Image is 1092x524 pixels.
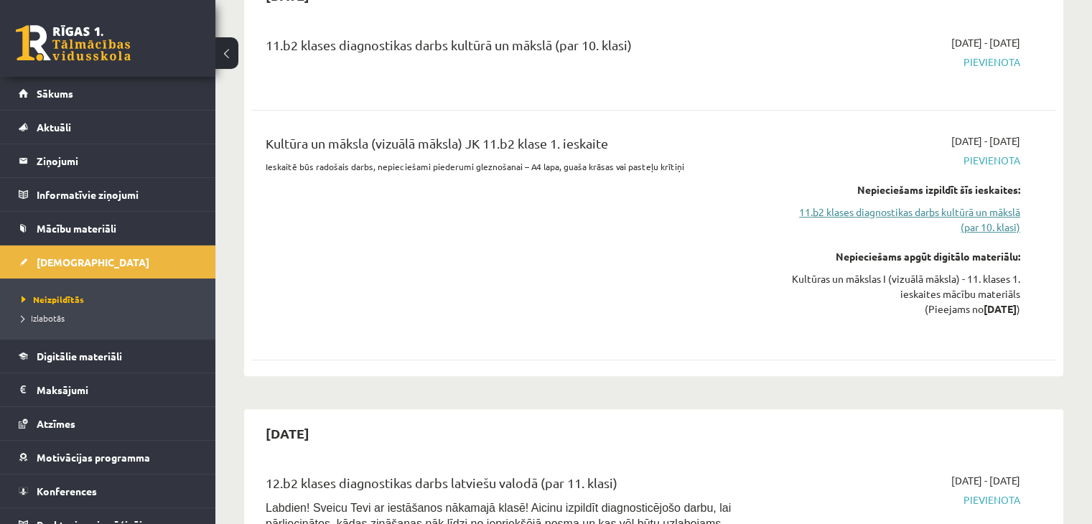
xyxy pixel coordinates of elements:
[984,302,1017,315] strong: [DATE]
[266,35,762,62] div: 11.b2 klases diagnostikas darbs kultūrā un mākslā (par 10. klasi)
[266,160,762,173] p: Ieskaitē būs radošais darbs, nepieciešami piederumi gleznošanai – A4 lapa, guaša krāsas vai paste...
[22,293,201,306] a: Neizpildītās
[37,451,150,464] span: Motivācijas programma
[19,340,197,373] a: Digitālie materiāli
[783,492,1020,507] span: Pievienota
[19,441,197,474] a: Motivācijas programma
[37,256,149,268] span: [DEMOGRAPHIC_DATA]
[37,485,97,497] span: Konferences
[19,178,197,211] a: Informatīvie ziņojumi
[16,25,131,61] a: Rīgas 1. Tālmācības vidusskola
[783,205,1020,235] a: 11.b2 klases diagnostikas darbs kultūrā un mākslā (par 10. klasi)
[19,77,197,110] a: Sākums
[783,271,1020,317] div: Kultūras un mākslas I (vizuālā māksla) - 11. klases 1. ieskaites mācību materiāls (Pieejams no )
[37,373,197,406] legend: Maksājumi
[37,178,197,211] legend: Informatīvie ziņojumi
[19,144,197,177] a: Ziņojumi
[19,111,197,144] a: Aktuāli
[783,55,1020,70] span: Pievienota
[951,473,1020,488] span: [DATE] - [DATE]
[266,134,762,160] div: Kultūra un māksla (vizuālā māksla) JK 11.b2 klase 1. ieskaite
[19,245,197,279] a: [DEMOGRAPHIC_DATA]
[251,416,324,450] h2: [DATE]
[951,35,1020,50] span: [DATE] - [DATE]
[783,153,1020,168] span: Pievienota
[783,182,1020,197] div: Nepieciešams izpildīt šīs ieskaites:
[19,474,197,507] a: Konferences
[951,134,1020,149] span: [DATE] - [DATE]
[37,144,197,177] legend: Ziņojumi
[37,87,73,100] span: Sākums
[19,373,197,406] a: Maksājumi
[19,407,197,440] a: Atzīmes
[37,121,71,134] span: Aktuāli
[19,212,197,245] a: Mācību materiāli
[22,312,65,324] span: Izlabotās
[22,294,84,305] span: Neizpildītās
[37,222,116,235] span: Mācību materiāli
[37,350,122,362] span: Digitālie materiāli
[266,473,762,500] div: 12.b2 klases diagnostikas darbs latviešu valodā (par 11. klasi)
[783,249,1020,264] div: Nepieciešams apgūt digitālo materiālu:
[22,312,201,324] a: Izlabotās
[37,417,75,430] span: Atzīmes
